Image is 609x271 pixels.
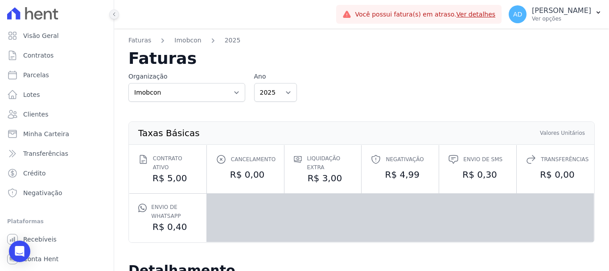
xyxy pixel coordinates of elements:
[23,51,53,60] span: Contratos
[4,184,110,202] a: Negativação
[23,90,40,99] span: Lotes
[138,129,200,137] th: Taxas Básicas
[9,241,30,262] div: Open Intercom Messenger
[370,168,430,181] dd: R$ 4,99
[532,15,591,22] p: Ver opções
[128,36,151,45] a: Faturas
[23,71,49,79] span: Parcelas
[4,164,110,182] a: Crédito
[138,172,198,184] dd: R$ 5,00
[23,129,69,138] span: Minha Carteira
[153,154,198,172] span: Contrato ativo
[463,155,502,164] span: Envio de SMS
[4,27,110,45] a: Visão Geral
[4,86,110,104] a: Lotes
[307,154,352,172] span: Liquidação extra
[448,168,507,181] dd: R$ 0,30
[151,203,197,221] span: Envio de Whatsapp
[513,11,522,17] span: AD
[541,155,588,164] span: Transferências
[532,6,591,15] p: [PERSON_NAME]
[386,155,424,164] span: Negativação
[225,36,241,45] a: 2025
[138,221,198,233] dd: R$ 0,40
[4,230,110,248] a: Recebíveis
[23,235,57,244] span: Recebíveis
[23,31,59,40] span: Visão Geral
[4,66,110,84] a: Parcelas
[4,105,110,123] a: Clientes
[293,172,353,184] dd: R$ 3,00
[457,11,496,18] a: Ver detalhes
[231,155,276,164] span: Cancelamento
[539,129,585,137] th: Valores Unitários
[7,216,107,227] div: Plataformas
[254,72,297,81] label: Ano
[23,188,62,197] span: Negativação
[128,36,595,50] nav: Breadcrumb
[4,46,110,64] a: Contratos
[23,149,68,158] span: Transferências
[216,168,275,181] dd: R$ 0,00
[526,168,585,181] dd: R$ 0,00
[355,10,495,19] span: Você possui fatura(s) em atraso.
[502,2,609,27] button: AD [PERSON_NAME] Ver opções
[4,145,110,163] a: Transferências
[23,110,48,119] span: Clientes
[23,169,46,178] span: Crédito
[4,125,110,143] a: Minha Carteira
[4,250,110,268] a: Conta Hent
[128,50,595,67] h2: Faturas
[23,254,58,263] span: Conta Hent
[174,36,201,45] a: Imobcon
[128,72,245,81] label: Organização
